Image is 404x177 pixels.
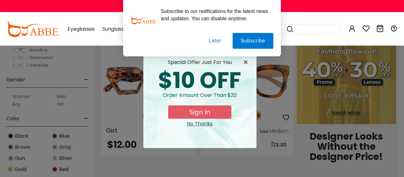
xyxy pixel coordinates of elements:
[148,92,251,105] div: Order amount over than $20
[233,33,273,49] button: Subscribe
[131,8,156,33] img: notification icon
[148,120,251,128] div: Close
[148,69,251,92] div: $10 OFF
[156,8,273,22] div: Subscribe to our notifications for the latest news and updates. You can disable anytime.
[148,59,251,66] div: special offer just for you
[168,105,231,119] button: Sign In
[243,59,251,66] button: Close
[201,33,229,49] button: Later
[243,59,251,66] span: ×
